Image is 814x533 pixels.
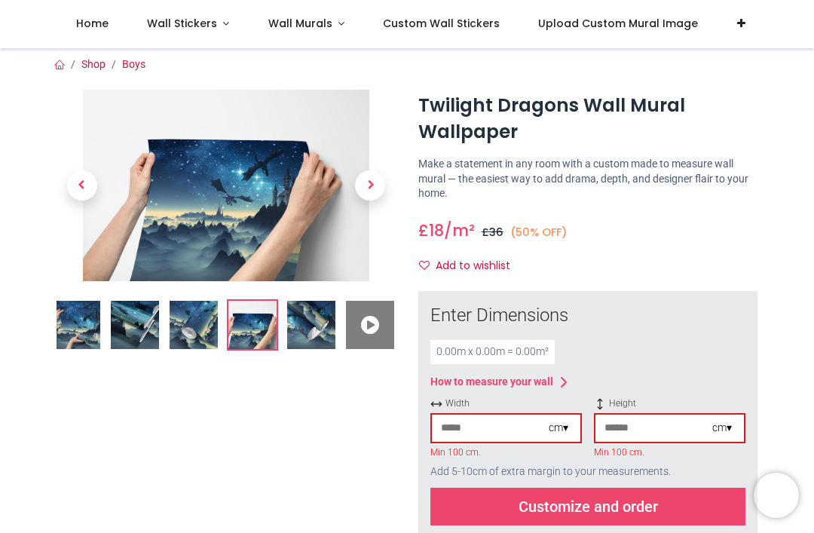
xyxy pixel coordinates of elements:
i: Add to wishlist [419,260,430,271]
span: /m² [444,219,475,241]
span: Height [594,397,745,410]
h1: Twilight Dragons Wall Mural Wallpaper [418,93,757,145]
span: Previous [67,170,97,201]
div: Add 5-10cm of extra margin to your measurements. [430,455,745,489]
div: cm ▾ [549,421,568,436]
span: Wall Murals [268,16,332,31]
span: £ [418,219,444,241]
div: 0.00 m x 0.00 m = 0.00 m² [430,340,555,364]
span: Upload Custom Mural Image [538,16,698,31]
div: Min 100 cm. [430,446,582,455]
img: Extra product image [228,301,277,349]
img: Extra product image [287,301,335,349]
div: Min 100 cm. [594,446,745,455]
span: 18 [429,219,444,241]
button: Add to wishlistAdd to wishlist [418,253,523,279]
span: Home [76,16,109,31]
p: Make a statement in any room with a custom made to measure wall mural — the easiest way to add dr... [418,157,757,201]
a: Boys [122,58,145,70]
span: Width [430,397,582,410]
img: Extra product image [52,301,100,349]
div: Customize and order [430,488,745,525]
span: Custom Wall Stickers [383,16,500,31]
span: 36 [489,225,503,240]
iframe: Brevo live chat [754,473,799,518]
span: Next [355,170,385,201]
div: cm ▾ [712,421,732,436]
img: Extra product image [170,301,218,349]
span: Wall Stickers [147,16,217,31]
a: Next [345,118,396,252]
a: Previous [57,118,108,252]
img: Extra product image [111,301,159,349]
a: Shop [81,58,106,70]
span: £ [482,225,503,240]
small: (50% OFF) [510,225,568,240]
img: Product image [57,90,396,280]
div: How to measure your wall [430,375,553,390]
div: Enter Dimensions [430,303,745,329]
